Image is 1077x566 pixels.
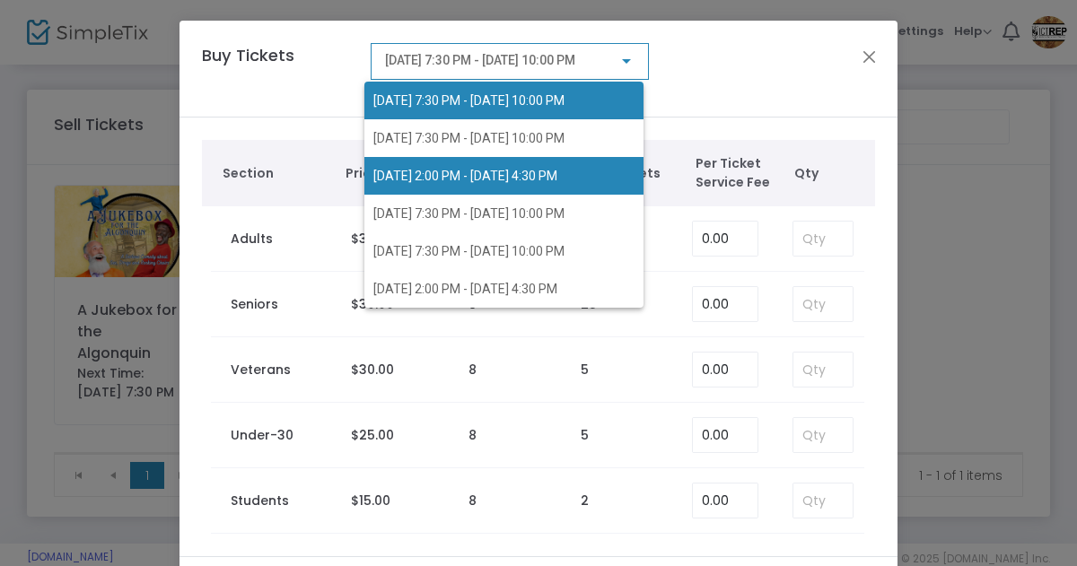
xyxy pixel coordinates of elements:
span: [DATE] 7:30 PM - [DATE] 10:00 PM [373,206,565,221]
span: [DATE] 7:30 PM - [DATE] 10:00 PM [373,93,565,108]
span: [DATE] 2:00 PM - [DATE] 4:30 PM [373,169,557,183]
span: [DATE] 7:30 PM - [DATE] 10:00 PM [373,131,565,145]
span: [DATE] 2:00 PM - [DATE] 4:30 PM [373,282,557,296]
span: [DATE] 7:30 PM - [DATE] 10:00 PM [373,244,565,258]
